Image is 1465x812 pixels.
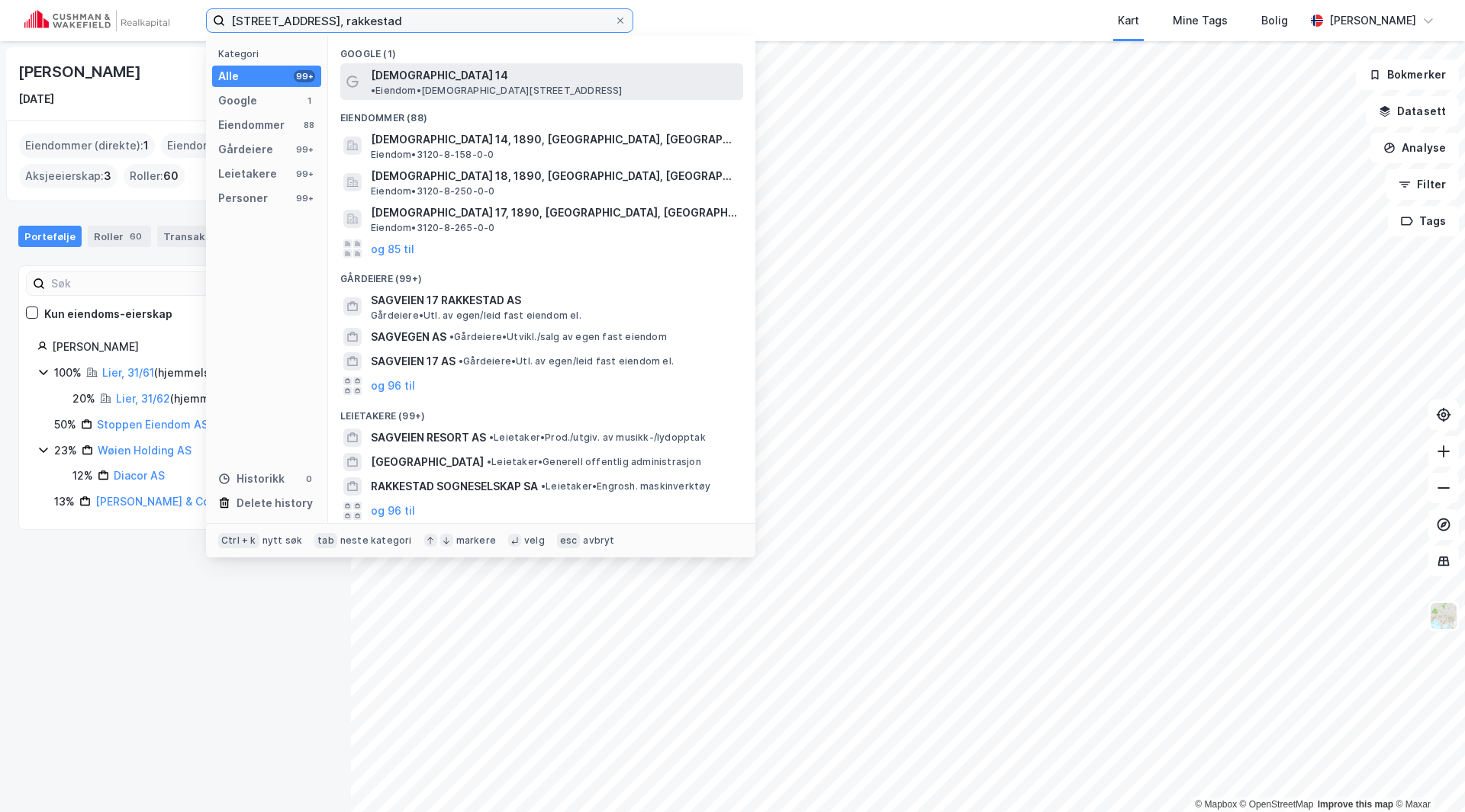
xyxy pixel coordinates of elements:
[371,352,456,371] span: SAGVEIEN 17 AS
[18,59,143,84] div: [PERSON_NAME]
[218,91,257,110] div: Google
[371,149,494,161] span: Eiendom • 3120-8-158-0-0
[143,136,149,155] span: 1
[124,164,185,188] div: Roller :
[487,456,701,468] span: Leietaker • Generell offentlig administrasjon
[328,36,755,63] div: Google (1)
[294,168,315,180] div: 99+
[237,494,313,512] div: Delete history
[218,140,273,159] div: Gårdeiere
[371,453,484,471] span: [GEOGRAPHIC_DATA]
[218,533,259,548] div: Ctrl + k
[114,469,165,482] a: Diacor AS
[72,390,95,408] div: 20%
[54,416,76,434] div: 50%
[456,534,496,547] div: markere
[218,470,285,488] div: Historikk
[225,9,614,32] input: Søk på adresse, matrikkel, gårdeiere, leietakere eller personer
[157,226,262,247] div: Transaksjoner
[218,67,239,85] div: Alle
[371,477,538,496] span: RAKKESTAD SOGNESELSKAP SA
[18,226,82,247] div: Portefølje
[303,119,315,131] div: 88
[218,48,321,59] div: Kategori
[218,116,285,134] div: Eiendommer
[1370,133,1459,163] button: Analyse
[1429,602,1458,631] img: Z
[541,480,546,492] span: •
[557,533,581,548] div: esc
[45,272,212,295] input: Søk
[1356,59,1459,90] button: Bokmerker
[371,502,415,520] button: og 96 til
[449,331,454,342] span: •
[371,239,414,258] button: og 85 til
[1386,169,1459,200] button: Filter
[163,167,179,185] span: 60
[1240,799,1314,810] a: OpenStreetMap
[1388,206,1459,236] button: Tags
[294,192,315,204] div: 99+
[161,133,306,158] div: Eiendommer (Indirekte) :
[371,204,737,222] span: [DEMOGRAPHIC_DATA] 17, 1890, [GEOGRAPHIC_DATA], [GEOGRAPHIC_DATA]
[583,534,614,547] div: avbryt
[88,226,151,247] div: Roller
[328,100,755,127] div: Eiendommer (88)
[541,480,711,493] span: Leietaker • Engrosh. maskinverktøy
[54,493,75,511] div: 13%
[371,85,375,96] span: •
[52,338,314,356] div: [PERSON_NAME]
[44,305,172,323] div: Kun eiendoms-eierskap
[218,189,268,207] div: Personer
[294,143,315,156] div: 99+
[371,167,737,185] span: [DEMOGRAPHIC_DATA] 18, 1890, [GEOGRAPHIC_DATA], [GEOGRAPHIC_DATA]
[116,390,259,408] div: ( hjemmelshaver )
[97,418,208,431] a: Stoppen Eiendom AS
[54,441,77,460] div: 23%
[1318,799,1393,810] a: Improve this map
[459,355,463,367] span: •
[371,130,737,149] span: [DEMOGRAPHIC_DATA] 14, 1890, [GEOGRAPHIC_DATA], [GEOGRAPHIC_DATA]
[24,10,169,31] img: cushman-wakefield-realkapital-logo.202ea83816669bd177139c58696a8fa1.svg
[1389,739,1465,812] iframe: Chat Widget
[54,364,82,382] div: 100%
[449,331,667,343] span: Gårdeiere • Utvikl./salg av egen fast eiendom
[262,534,303,547] div: nytt søk
[489,432,494,443] span: •
[19,133,155,158] div: Eiendommer (direkte) :
[314,533,337,548] div: tab
[116,392,170,405] a: Lier, 31/62
[1261,11,1288,30] div: Bolig
[72,467,93,485] div: 12%
[328,261,755,288] div: Gårdeiere (99+)
[459,355,674,367] span: Gårdeiere • Utl. av egen/leid fast eiendom el.
[371,222,494,234] span: Eiendom • 3120-8-265-0-0
[487,456,491,467] span: •
[1195,799,1237,810] a: Mapbox
[1118,11,1139,30] div: Kart
[1329,11,1416,30] div: [PERSON_NAME]
[371,185,494,197] span: Eiendom • 3120-8-250-0-0
[127,229,145,244] div: 60
[371,85,623,97] span: Eiendom • [DEMOGRAPHIC_DATA][STREET_ADDRESS]
[371,377,415,395] button: og 96 til
[524,534,545,547] div: velg
[303,473,315,485] div: 0
[371,328,446,346] span: SAGVEGEN AS
[489,432,706,444] span: Leietaker • Prod./utgiv. av musikk-/lydopptak
[1389,739,1465,812] div: Kontrollprogram for chat
[303,95,315,107] div: 1
[102,366,154,379] a: Lier, 31/61
[371,291,737,310] span: SAGVEIEN 17 RAKKESTAD AS
[95,495,279,508] a: [PERSON_NAME] & Co Advokatf AS
[104,167,111,185] span: 3
[1173,11,1228,30] div: Mine Tags
[102,364,243,382] div: ( hjemmelshaver )
[294,70,315,82] div: 99+
[371,66,508,85] span: [DEMOGRAPHIC_DATA] 14
[371,310,581,322] span: Gårdeiere • Utl. av egen/leid fast eiendom el.
[1366,96,1459,127] button: Datasett
[98,444,192,457] a: Wøien Holding AS
[19,164,118,188] div: Aksjeeierskap :
[371,428,486,447] span: SAGVEIEN RESORT AS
